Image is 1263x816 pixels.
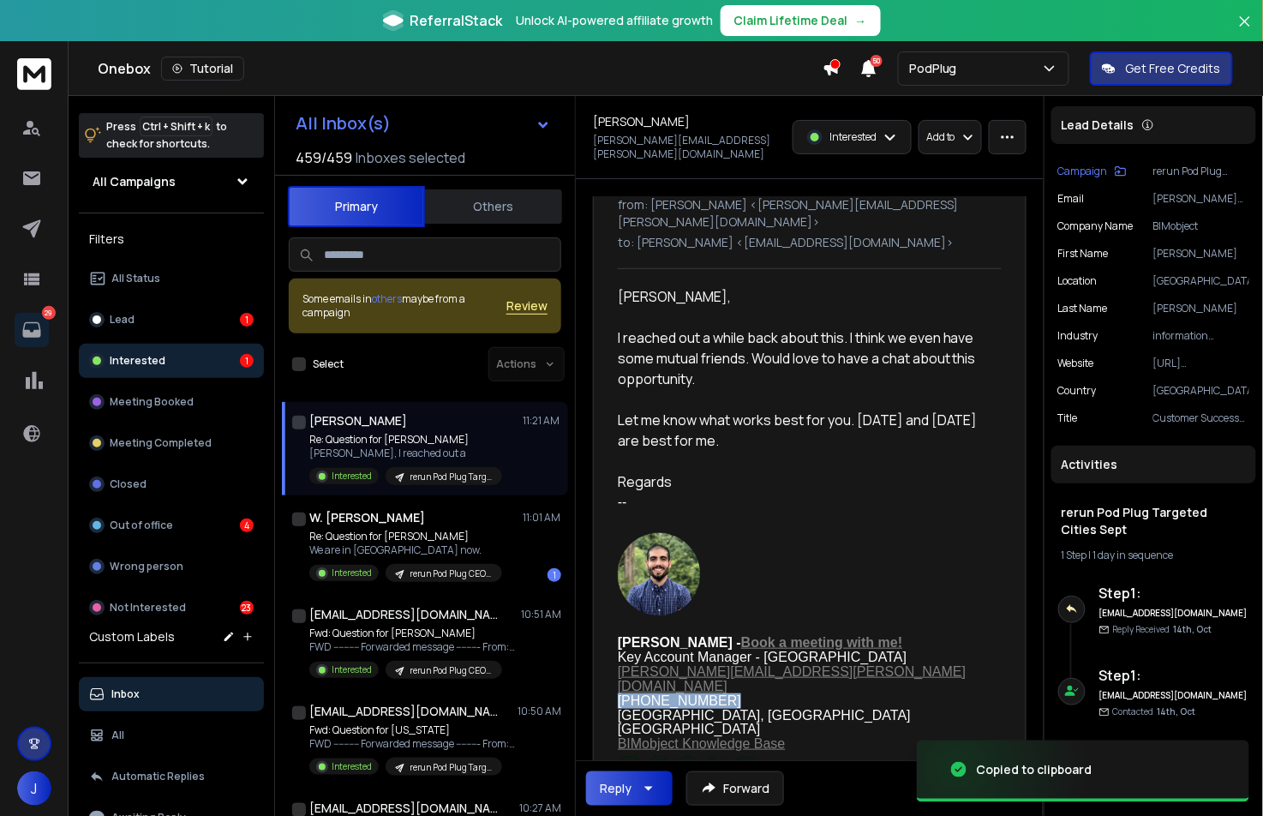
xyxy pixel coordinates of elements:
[425,188,562,225] button: Others
[618,636,988,752] p: Key Account Manager - [GEOGRAPHIC_DATA] [GEOGRAPHIC_DATA], [GEOGRAPHIC_DATA] [GEOGRAPHIC_DATA]
[618,410,988,451] div: Let me know what works best for you. [DATE] and [DATE] are best for me.
[1099,607,1249,620] h6: [EMAIL_ADDRESS][DOMAIN_NAME]
[1234,10,1256,51] button: Close banner
[1153,247,1249,261] p: [PERSON_NAME]
[909,60,964,77] p: PodPlug
[309,543,502,557] p: We are in [GEOGRAPHIC_DATA] now.
[977,761,1092,778] div: Copied to clipboard
[410,761,492,774] p: rerun Pod Plug Targeted Cities Sept
[79,344,264,378] button: Interested1
[618,196,1002,231] p: from: [PERSON_NAME] <[PERSON_NAME][EMAIL_ADDRESS][PERSON_NAME][DOMAIN_NAME]>
[618,327,988,389] div: I reached out a while back about this. I think we even have some mutual friends. Would love to ha...
[518,705,561,718] p: 10:50 AM
[79,385,264,419] button: Meeting Booked
[519,801,561,815] p: 10:27 AM
[871,55,883,67] span: 50
[79,718,264,753] button: All
[1153,274,1249,288] p: [GEOGRAPHIC_DATA]
[618,664,966,693] a: [PERSON_NAME][EMAIL_ADDRESS][PERSON_NAME][DOMAIN_NAME]
[1058,411,1078,425] p: title
[410,471,492,483] p: rerun Pod Plug Targeted Cities Sept
[296,115,391,132] h1: All Inbox(s)
[110,436,212,450] p: Meeting Completed
[302,292,506,320] div: Some emails in maybe from a campaign
[1058,192,1085,206] p: Email
[1153,302,1249,315] p: [PERSON_NAME]
[79,303,264,337] button: Lead1
[110,477,147,491] p: Closed
[111,770,205,783] p: Automatic Replies
[618,492,988,513] div: --
[42,306,56,320] p: 29
[521,608,561,621] p: 10:51 AM
[926,130,955,144] p: Add to
[506,297,548,315] span: Review
[1058,219,1134,233] p: Company Name
[1099,689,1249,702] h6: [EMAIL_ADDRESS][DOMAIN_NAME]
[240,601,254,615] div: 23
[288,186,425,227] button: Primary
[309,412,407,429] h1: [PERSON_NAME]
[309,433,502,447] p: Re: Question for [PERSON_NAME]
[93,173,176,190] h1: All Campaigns
[686,771,784,806] button: Forward
[1058,329,1098,343] p: industry
[332,663,372,676] p: Interested
[110,354,165,368] p: Interested
[110,395,194,409] p: Meeting Booked
[517,12,714,29] p: Unlock AI-powered affiliate growth
[110,560,183,573] p: Wrong person
[721,5,881,36] button: Claim Lifetime Deal→
[79,549,264,584] button: Wrong person
[17,771,51,806] button: J
[309,509,425,526] h1: W. [PERSON_NAME]
[309,723,515,737] p: Fwd: Question for [US_STATE]
[1099,583,1249,603] h6: Step 1 :
[618,693,741,708] span: [PHONE_NUMBER]
[618,635,902,650] b: [PERSON_NAME] -
[296,147,352,168] span: 459 / 459
[1126,60,1221,77] p: Get Free Credits
[309,703,498,720] h1: [EMAIL_ADDRESS][DOMAIN_NAME] +1
[1153,329,1249,343] p: information technology & services
[79,508,264,543] button: Out of office4
[1158,705,1196,717] span: 14th, Oct
[1174,623,1212,635] span: 14th, Oct
[410,10,503,31] span: ReferralStack
[79,165,264,199] button: All Campaigns
[161,57,244,81] button: Tutorial
[1062,504,1246,538] h1: rerun Pod Plug Targeted Cities Sept
[98,57,823,81] div: Onebox
[1153,384,1249,398] p: [GEOGRAPHIC_DATA]
[548,568,561,582] div: 1
[523,511,561,525] p: 11:01 AM
[309,737,515,751] p: FWD ---------- Forwarded message --------- From: [US_STATE]
[1153,357,1249,370] p: [URL][DOMAIN_NAME]
[1058,357,1094,370] p: website
[1058,302,1108,315] p: Last Name
[586,771,673,806] button: Reply
[410,664,492,677] p: rerun Pod Plug CEO, Owner, Founder 1-10 Emp Batch 3 Target Cities
[1051,446,1256,483] div: Activities
[79,759,264,794] button: Automatic Replies
[309,640,515,654] p: FWD ---------- Forwarded message --------- From: [PERSON_NAME]
[79,426,264,460] button: Meeting Completed
[855,12,867,29] span: →
[79,591,264,625] button: Not Interested23
[110,519,173,532] p: Out of office
[600,780,631,797] div: Reply
[79,261,264,296] button: All Status
[89,628,175,645] h3: Custom Labels
[332,760,372,773] p: Interested
[1153,411,1249,425] p: Customer Success Manager
[79,677,264,711] button: Inbox
[1062,548,1087,562] span: 1 Step
[140,117,212,136] span: Ctrl + Shift + k
[309,627,515,640] p: Fwd: Question for [PERSON_NAME]
[735,753,759,777] img: AD_4nXcDb0oNIO8vrrFFOHC6shvnsAKXt_8C5SHwz3OY28tUxKlg0fjyJHto6cVV2qmwbP94K1exR_iswMOTvIWNBRemQoXLJ...
[618,736,786,751] a: BIMobject Knowledge Base
[15,313,49,347] a: 29
[372,291,402,306] span: others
